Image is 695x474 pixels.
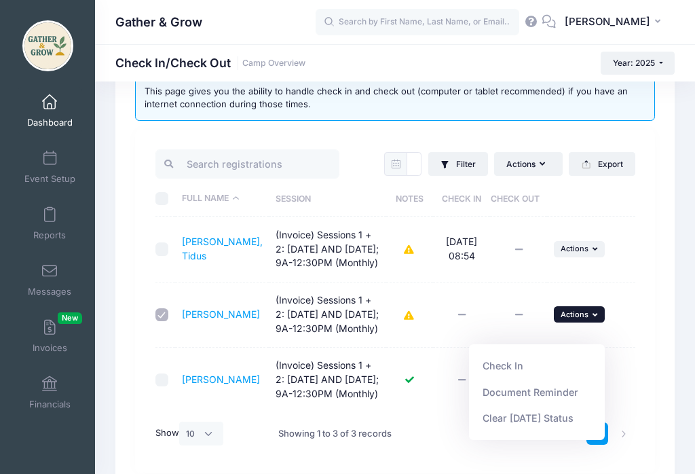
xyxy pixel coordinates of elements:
a: Clear [DATE] Status [476,405,599,431]
label: Show [155,422,224,445]
input: mm/dd/yyyy [407,152,421,175]
span: Financials [29,399,71,410]
input: Search by First Name, Last Name, or Email... [316,9,519,36]
button: Filter [428,152,488,175]
th: Full Name: activate to sort column descending [175,181,269,217]
th: Session: activate to sort column ascending [269,181,386,217]
h1: Check In/Check Out [115,56,305,70]
div: This page gives you the ability to handle check in and check out (computer or tablet recommended)... [135,75,655,121]
td: (Invoice) Sessions 1 + 2: [DATE] AND [DATE]; 9A-12:30PM (Monthly) [269,348,386,412]
input: Search registrations [155,149,340,179]
td: [DATE] 08:54 [433,217,490,282]
a: Financials [18,369,82,416]
a: [PERSON_NAME], Tidus [182,236,263,261]
th: Notes: activate to sort column ascending [386,181,433,217]
a: [PERSON_NAME] [182,308,260,320]
button: Export [569,152,635,175]
td: (Invoice) Sessions 1 + 2: [DATE] AND [DATE]; 9A-12:30PM (Monthly) [269,282,386,348]
select: Show [179,422,224,445]
th: Check In: activate to sort column ascending [433,181,490,217]
span: Year: 2025 [613,58,655,68]
button: Year: 2025 [601,52,675,75]
button: Actions [554,241,605,257]
button: Actions [554,306,605,323]
a: Dashboard [18,87,82,134]
img: Gather & Grow [22,20,73,71]
span: Messages [28,286,71,297]
button: [PERSON_NAME] [556,7,675,38]
span: Invoices [33,342,67,354]
a: Messages [18,256,82,304]
span: Dashboard [27,117,73,128]
div: Showing 1 to 3 of 3 records [278,418,392,450]
span: Actions [561,310,588,319]
a: Document Reminder [476,379,599,405]
a: InvoicesNew [18,312,82,360]
span: Reports [33,230,66,241]
span: [PERSON_NAME] [565,14,650,29]
span: New [58,312,82,324]
th: Check Out [490,181,546,217]
a: Camp Overview [242,58,305,69]
a: Event Setup [18,143,82,191]
h1: Gather & Grow [115,7,202,38]
a: Reports [18,200,82,247]
a: Check In [476,353,599,379]
td: (Invoice) Sessions 1 + 2: [DATE] AND [DATE]; 9A-12:30PM (Monthly) [269,217,386,282]
button: Actions [494,152,562,175]
a: [PERSON_NAME] [182,373,260,385]
span: Event Setup [24,173,75,185]
span: Actions [561,244,588,253]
